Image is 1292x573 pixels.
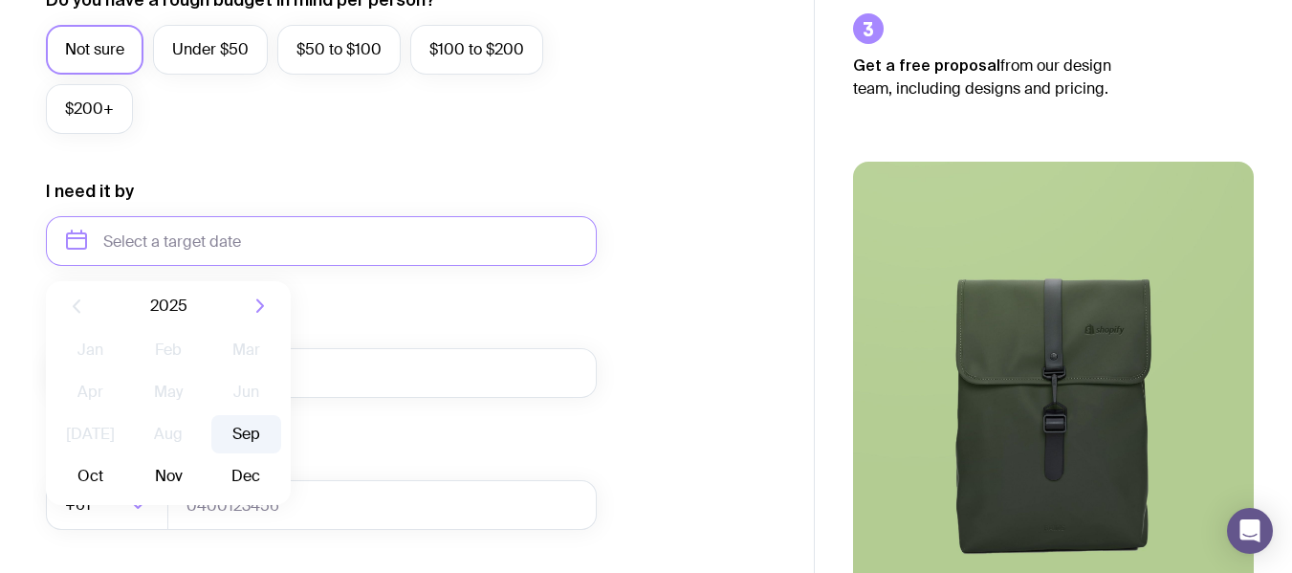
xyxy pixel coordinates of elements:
button: Jan [55,331,125,369]
div: Open Intercom Messenger [1227,508,1273,554]
button: Sep [211,415,281,453]
button: Feb [133,331,203,369]
button: [DATE] [55,415,125,453]
button: Dec [211,457,281,496]
button: Oct [55,457,125,496]
input: Search for option [95,480,124,530]
span: 2025 [150,295,187,318]
label: Under $50 [153,25,268,75]
button: Nov [133,457,203,496]
button: Aug [133,415,203,453]
input: 0400123456 [167,480,597,530]
button: May [133,373,203,411]
label: I need it by [46,180,134,203]
strong: Get a free proposal [853,56,1000,74]
label: $200+ [46,84,133,134]
div: Search for option [46,480,168,530]
button: Mar [211,331,281,369]
p: from our design team, including designs and pricing. [853,54,1140,100]
label: $50 to $100 [277,25,401,75]
button: Jun [211,373,281,411]
button: Apr [55,373,125,411]
label: $100 to $200 [410,25,543,75]
input: you@email.com [46,348,597,398]
input: Select a target date [46,216,597,266]
label: Not sure [46,25,143,75]
span: +61 [65,480,95,530]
